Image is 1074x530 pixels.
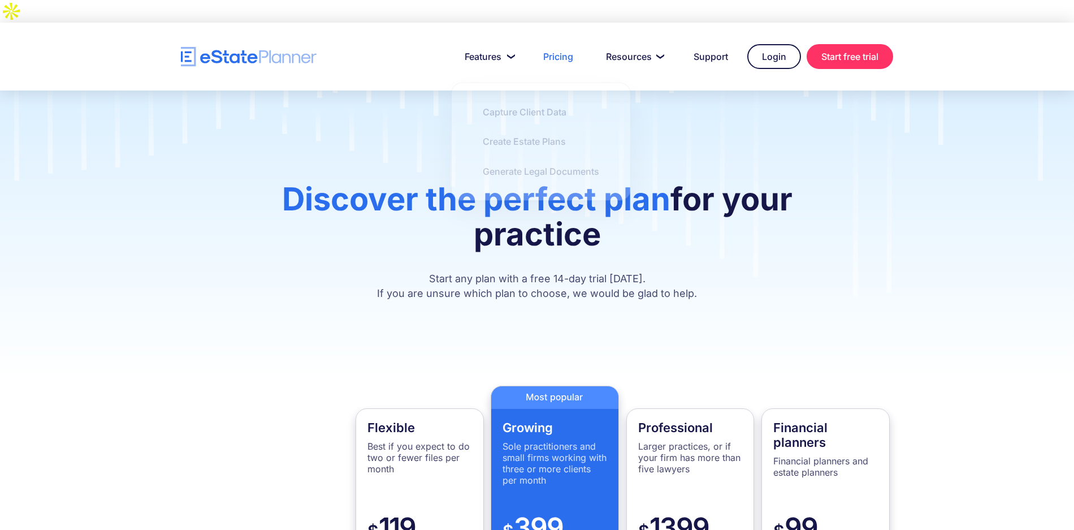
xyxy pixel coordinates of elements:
h1: for your practice [232,182,842,263]
a: Capture Client Data [469,100,581,124]
a: home [181,47,317,67]
a: Create Estate Plans [469,130,580,153]
h4: Financial planners [773,420,878,450]
a: Login [747,44,801,69]
div: Capture Client Data [483,106,566,118]
h4: Professional [638,420,743,435]
p: Sole practitioners and small firms working with three or more clients per month [503,441,607,486]
h4: Growing [503,420,607,435]
a: Generate Legal Documents [469,159,613,183]
p: Financial planners and estate planners [773,455,878,478]
a: Support [680,45,742,68]
a: Features [451,45,524,68]
a: Pricing [530,45,587,68]
div: Create Estate Plans [483,135,566,148]
a: Start free trial [807,44,893,69]
a: Resources [592,45,674,68]
span: Discover the perfect plan [282,180,670,218]
div: Generate Legal Documents [483,165,599,177]
p: Start any plan with a free 14-day trial [DATE]. If you are unsure which plan to choose, we would ... [232,272,842,301]
h4: Flexible [367,420,472,435]
p: Best if you expect to do two or fewer files per month [367,441,472,475]
p: Larger practices, or if your firm has more than five lawyers [638,441,743,475]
